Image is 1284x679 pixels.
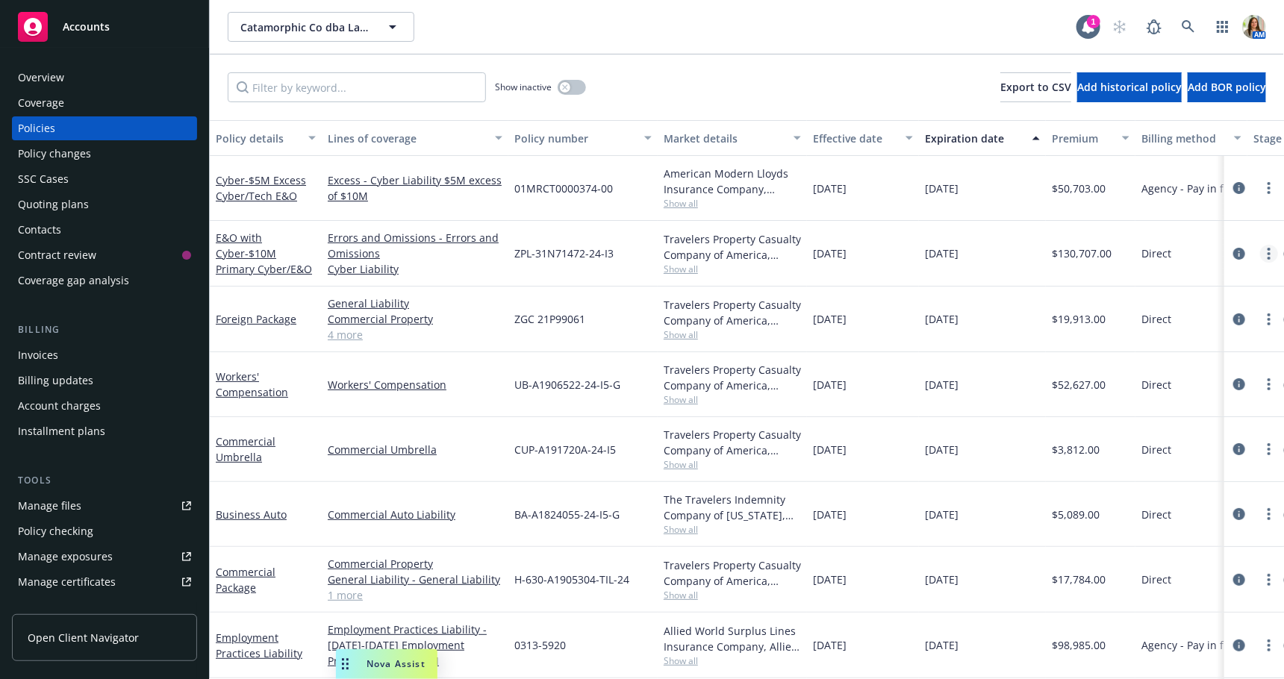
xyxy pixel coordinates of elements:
[658,120,807,156] button: Market details
[1046,120,1135,156] button: Premium
[12,116,197,140] a: Policies
[1141,637,1236,653] span: Agency - Pay in full
[18,218,61,242] div: Contacts
[807,120,919,156] button: Effective date
[664,393,801,406] span: Show all
[1230,636,1248,654] a: circleInformation
[328,556,502,572] a: Commercial Property
[1230,245,1248,263] a: circleInformation
[1135,120,1247,156] button: Billing method
[1052,572,1106,587] span: $17,784.00
[367,657,426,670] span: Nova Assist
[664,589,801,601] span: Show all
[1260,179,1278,197] a: more
[1087,15,1100,28] div: 1
[1052,181,1106,196] span: $50,703.00
[1052,377,1106,392] span: $52,627.00
[925,131,1023,146] div: Expiration date
[1141,131,1225,146] div: Billing method
[12,419,197,443] a: Installment plans
[1260,505,1278,523] a: more
[322,120,508,156] button: Lines of coverage
[216,434,275,464] a: Commercial Umbrella
[18,116,55,140] div: Policies
[12,519,197,543] a: Policy checking
[1052,311,1106,327] span: $19,913.00
[813,442,847,457] span: [DATE]
[925,311,959,327] span: [DATE]
[1052,442,1100,457] span: $3,812.00
[63,21,110,33] span: Accounts
[12,343,197,367] a: Invoices
[328,622,502,669] a: Employment Practices Liability - [DATE]-[DATE] Employment Practices Liability $5M
[514,181,613,196] span: 01MRCT0000374-00
[12,218,197,242] a: Contacts
[328,377,502,392] a: Workers' Compensation
[18,142,91,166] div: Policy changes
[328,261,502,277] a: Cyber Liability
[664,263,801,275] span: Show all
[813,311,847,327] span: [DATE]
[12,243,197,267] a: Contract review
[1052,637,1106,653] span: $98,985.00
[328,172,502,204] a: Excess - Cyber Liability $5M excess of $10M
[1141,245,1171,261] span: Direct
[216,312,296,326] a: Foreign Package
[216,173,306,203] span: - $5M Excess Cyber/Tech E&O
[1052,245,1112,261] span: $130,707.00
[1260,440,1278,458] a: more
[328,507,502,522] a: Commercial Auto Liability
[228,72,486,102] input: Filter by keyword...
[18,369,93,392] div: Billing updates
[28,630,139,645] span: Open Client Navigator
[1230,310,1248,328] a: circleInformation
[813,131,897,146] div: Effective date
[1139,12,1169,42] a: Report a Bug
[18,494,81,518] div: Manage files
[216,630,302,660] a: Employment Practices Liability
[228,12,414,42] button: Catamorphic Co dba LaunchDarkly
[514,311,585,327] span: ZGC 21P99061
[18,167,69,191] div: SSC Cases
[514,507,620,522] span: BA-A1824055-24-I5-G
[12,494,197,518] a: Manage files
[1260,310,1278,328] a: more
[328,230,502,261] a: Errors and Omissions - Errors and Omissions
[664,297,801,328] div: Travelers Property Casualty Company of America, Travelers Insurance
[12,91,197,115] a: Coverage
[328,311,502,327] a: Commercial Property
[1230,440,1248,458] a: circleInformation
[664,131,785,146] div: Market details
[18,595,93,619] div: Manage claims
[1230,505,1248,523] a: circleInformation
[18,570,116,594] div: Manage certificates
[664,166,801,197] div: American Modern Lloyds Insurance Company, [GEOGRAPHIC_DATA] Re
[664,231,801,263] div: Travelers Property Casualty Company of America, Travelers Insurance
[813,377,847,392] span: [DATE]
[12,545,197,569] span: Manage exposures
[1105,12,1135,42] a: Start snowing
[664,523,801,536] span: Show all
[1260,636,1278,654] a: more
[1260,375,1278,393] a: more
[514,131,635,146] div: Policy number
[664,197,801,210] span: Show all
[12,570,197,594] a: Manage certificates
[18,545,113,569] div: Manage exposures
[12,142,197,166] a: Policy changes
[18,394,101,418] div: Account charges
[12,369,197,392] a: Billing updates
[12,269,197,292] a: Coverage gap analysis
[18,66,64,90] div: Overview
[328,295,502,311] a: General Liability
[664,427,801,458] div: Travelers Property Casualty Company of America, Travelers Insurance
[328,131,486,146] div: Lines of coverage
[18,193,89,216] div: Quoting plans
[1141,442,1171,457] span: Direct
[12,66,197,90] a: Overview
[925,181,959,196] span: [DATE]
[18,269,129,292] div: Coverage gap analysis
[216,131,299,146] div: Policy details
[1000,72,1071,102] button: Export to CSV
[514,245,614,261] span: ZPL-31N71472-24-I3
